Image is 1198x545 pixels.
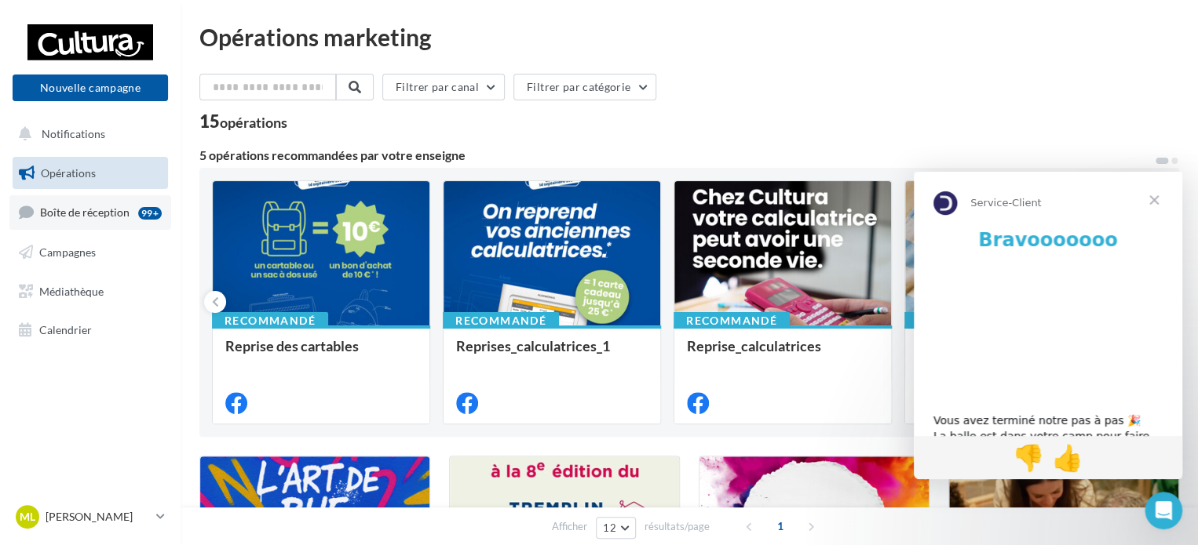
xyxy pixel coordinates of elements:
div: 99+ [138,207,162,220]
div: Reprises_calculatrices_1 [456,338,648,369]
span: 1 [768,514,793,539]
span: Médiathèque [39,284,104,297]
a: Médiathèque [9,275,171,308]
div: Recommandé [212,312,328,329]
a: Campagnes [9,236,171,269]
a: ML [PERSON_NAME] [13,502,168,532]
div: Recommandé [443,312,559,329]
p: [PERSON_NAME] [46,509,150,525]
span: Campagnes [39,245,96,259]
button: Filtrer par catégorie [513,74,656,100]
span: ML [20,509,35,525]
div: 5 opérations recommandées par votre enseigne [199,149,1154,162]
iframe: Intercom live chat message [914,172,1182,479]
span: Opérations [41,166,96,180]
a: Calendrier [9,314,171,347]
button: 12 [596,517,636,539]
div: Reprise des cartables [225,338,417,369]
button: Nouvelle campagne [13,74,168,101]
div: Recommandé [904,312,1021,329]
a: Opérations [9,157,171,190]
span: résultats/page [645,519,710,534]
span: Boîte de réception [40,205,130,219]
button: Filtrer par canal [382,74,505,100]
div: Opérations marketing [199,25,1179,49]
iframe: Intercom live chat [1145,492,1182,529]
div: 15 [199,113,287,130]
div: Recommandé [674,312,790,329]
span: Afficher [552,519,587,534]
a: Boîte de réception99+ [9,195,171,229]
div: opérations [220,115,287,129]
div: Reprise_calculatrices [687,338,878,369]
span: Calendrier [39,323,92,336]
button: Notifications [9,118,165,151]
span: 12 [603,521,616,534]
span: Notifications [42,127,105,140]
